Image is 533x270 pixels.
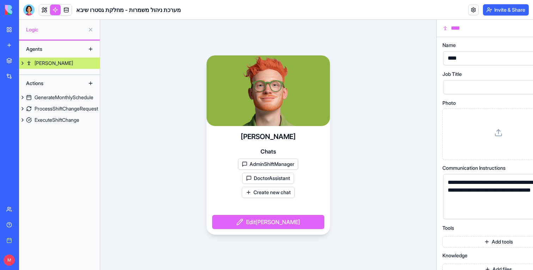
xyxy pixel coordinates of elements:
[442,253,467,258] span: Knowledge
[442,43,456,48] span: Name
[242,187,295,198] button: Create new chat
[19,103,100,114] a: ProcessShiftChangeRequest
[4,254,15,266] span: M
[242,173,294,184] button: DoctorAssistant
[19,114,100,126] a: ExecuteShiftChange
[35,94,93,101] div: GenerateMonthlySchedule
[483,4,529,16] button: Invite & Share
[23,43,79,55] div: Agents
[241,132,296,142] h4: [PERSON_NAME]
[26,26,85,33] span: Logic
[23,78,79,89] div: Actions
[76,6,181,14] h1: מערכת ניהול משמרות - מחלקת גסטרו שיבא
[261,147,276,156] span: Chats
[442,72,462,77] span: Job Title
[19,92,100,103] a: GenerateMonthlySchedule
[442,166,506,170] span: Communication Instructions
[212,215,324,229] button: Edit[PERSON_NAME]
[35,116,79,124] div: ExecuteShiftChange
[442,226,454,230] span: Tools
[35,105,98,112] div: ProcessShiftChangeRequest
[5,5,49,15] img: logo
[35,60,73,67] div: [PERSON_NAME]
[19,58,100,69] a: [PERSON_NAME]
[442,101,456,106] span: Photo
[238,158,298,170] button: AdminShiftManager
